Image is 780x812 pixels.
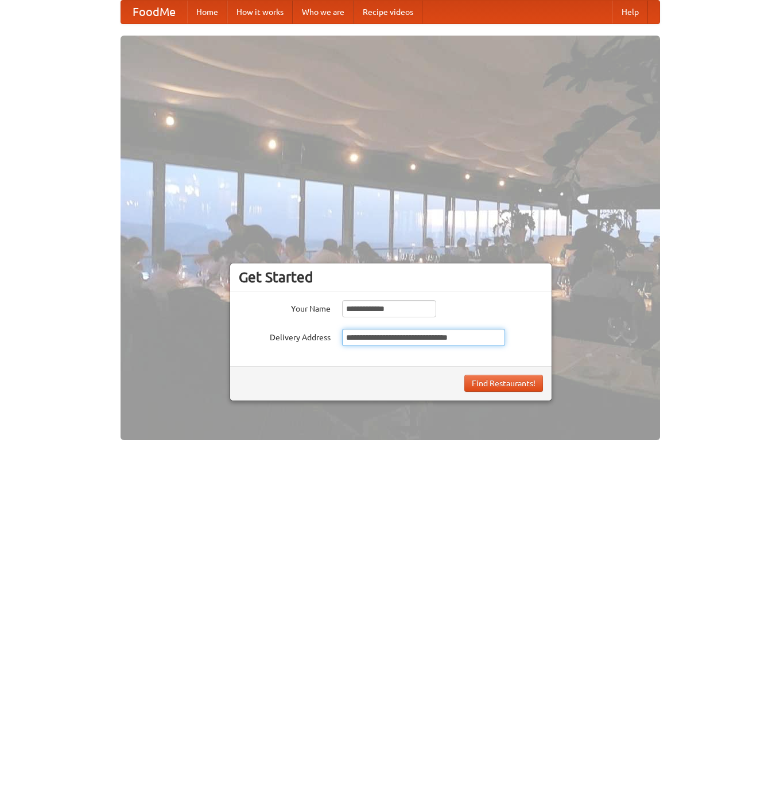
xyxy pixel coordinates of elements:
a: Recipe videos [354,1,422,24]
a: Help [612,1,648,24]
a: How it works [227,1,293,24]
label: Your Name [239,300,331,314]
a: FoodMe [121,1,187,24]
a: Who we are [293,1,354,24]
label: Delivery Address [239,329,331,343]
a: Home [187,1,227,24]
h3: Get Started [239,269,543,286]
button: Find Restaurants! [464,375,543,392]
